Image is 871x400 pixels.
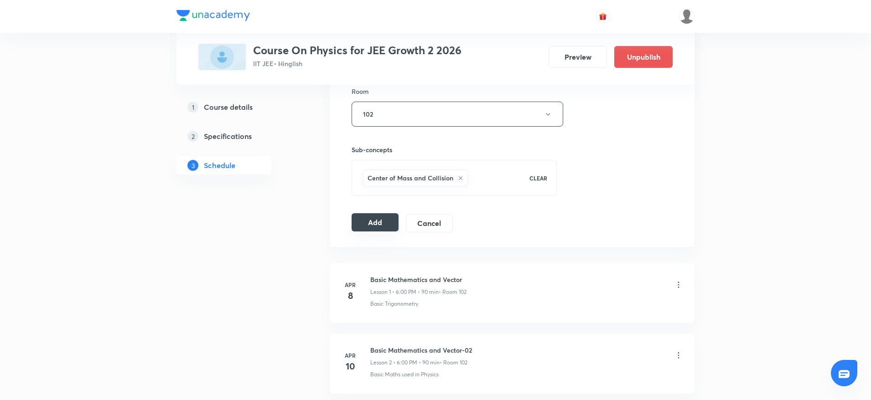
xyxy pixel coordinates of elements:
a: 1Course details [176,98,301,116]
p: • Room 102 [440,359,467,367]
h6: Sub-concepts [352,145,557,154]
p: Lesson 1 • 6:00 PM • 90 min [370,288,439,296]
p: CLEAR [529,174,547,182]
h6: Room [352,87,369,96]
a: Company Logo [176,10,250,23]
button: 102 [352,102,563,127]
h6: Apr [341,351,359,359]
button: Preview [549,46,607,68]
p: Lesson 2 • 6:00 PM • 90 min [370,359,440,367]
h6: Center of Mass and Collision [368,173,453,183]
p: Basic Maths used in Physics [370,370,439,379]
h4: 8 [341,289,359,303]
a: 2Specifications [176,127,301,145]
p: 2 [187,131,198,142]
h5: Specifications [204,131,252,142]
p: • Room 102 [439,288,467,296]
img: Company Logo [176,10,250,21]
h3: Course On Physics for JEE Growth 2 2026 [253,44,461,57]
h4: 10 [341,359,359,373]
img: avatar [599,12,607,21]
img: 09E4B37F-3027-475E-9E11-B9CE76748DBD_plus.png [198,44,246,70]
img: Ankit Porwal [679,9,695,24]
p: 1 [187,102,198,113]
button: Unpublish [614,46,673,68]
button: Cancel [406,214,453,232]
h5: Course details [204,102,253,113]
p: Basic Trigonometry [370,300,418,308]
p: 3 [187,160,198,171]
h5: Schedule [204,160,235,171]
h6: Basic Mathematics and Vector-02 [370,345,472,355]
button: avatar [596,9,610,24]
p: IIT JEE • Hinglish [253,59,461,68]
h6: Apr [341,281,359,289]
button: Add [352,213,399,231]
h6: Basic Mathematics and Vector [370,275,467,284]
